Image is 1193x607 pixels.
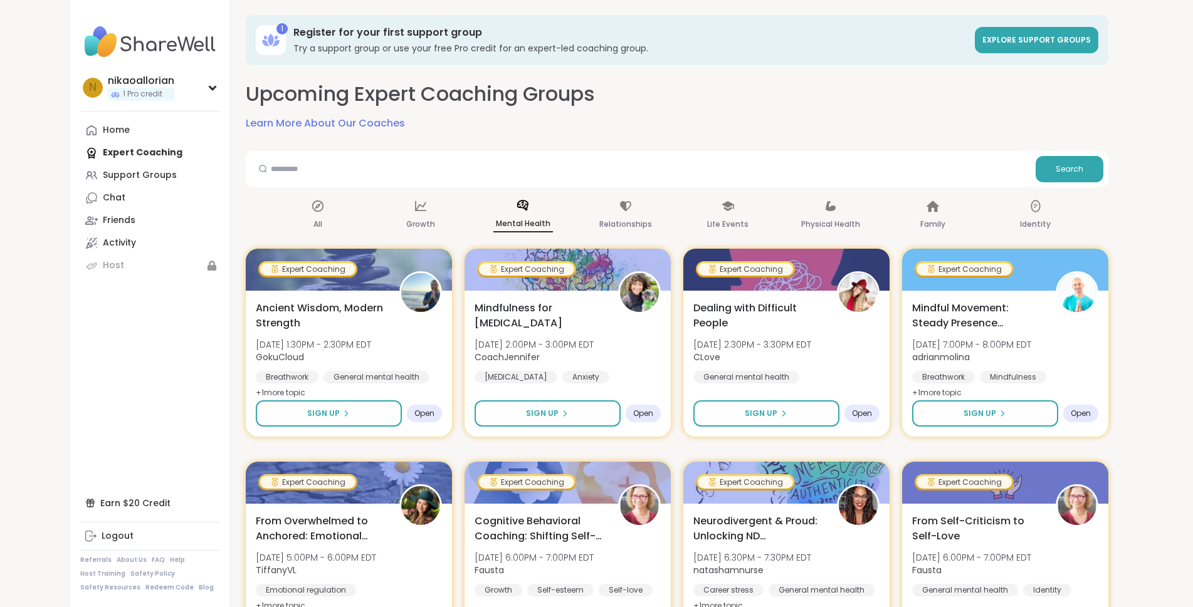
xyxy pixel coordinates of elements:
span: Neurodivergent & Proud: Unlocking ND Superpowers [693,514,823,544]
div: 1 [276,23,288,34]
span: [DATE] 7:00PM - 8:00PM EDT [912,338,1031,351]
a: Logout [80,525,220,547]
div: Mindfulness [980,371,1046,383]
a: Learn More About Our Coaches [246,116,405,131]
div: nikaoallorian [108,74,174,88]
div: Expert Coaching [917,263,1012,276]
a: Chat [80,187,220,209]
img: natashamnurse [839,486,878,525]
div: General mental health [323,371,429,383]
div: Breathwork [912,371,975,383]
img: adrianmolina [1058,273,1096,312]
button: Search [1036,156,1103,182]
h3: Try a support group or use your free Pro credit for an expert-led coaching group. [293,42,967,54]
span: [DATE] 2:00PM - 3:00PM EDT [475,338,594,351]
a: FAQ [152,556,165,564]
div: General mental health [693,371,799,383]
img: GokuCloud [401,273,440,312]
span: Sign Up [526,408,559,419]
span: Open [414,408,434,418]
span: Mindful Movement: Steady Presence Through Yoga [912,301,1042,331]
span: [DATE] 6:00PM - 7:00PM EDT [912,551,1031,564]
div: Expert Coaching [260,476,355,489]
a: Explore support groups [975,27,1098,53]
img: CLove [839,273,878,312]
div: Expert Coaching [698,263,793,276]
div: Chat [103,192,125,204]
span: [DATE] 6:30PM - 7:30PM EDT [693,551,811,564]
span: [DATE] 1:30PM - 2:30PM EDT [256,338,371,351]
a: Friends [80,209,220,232]
img: CoachJennifer [620,273,659,312]
div: Career stress [693,584,764,596]
div: Support Groups [103,169,177,182]
p: Identity [1020,217,1051,232]
div: General mental health [769,584,875,596]
b: adrianmolina [912,351,970,363]
span: [DATE] 5:00PM - 6:00PM EDT [256,551,376,564]
div: Self-love [599,584,653,596]
div: Expert Coaching [479,476,574,489]
button: Sign Up [256,400,402,427]
span: Cognitive Behavioral Coaching: Shifting Self-Talk [475,514,604,544]
b: Fausta [912,564,942,576]
div: Self-esteem [527,584,594,596]
div: [MEDICAL_DATA] [475,371,557,383]
p: Physical Health [801,217,860,232]
span: Sign Up [964,408,996,419]
p: All [313,217,322,232]
span: Search [1056,163,1083,175]
img: TiffanyVL [401,486,440,525]
div: General mental health [912,584,1018,596]
span: Sign Up [745,408,777,419]
img: Fausta [1058,486,1096,525]
p: Life Events [707,217,749,232]
span: Open [633,408,653,418]
div: Home [103,124,130,137]
p: Growth [406,217,435,232]
a: Redeem Code [145,583,194,592]
div: Expert Coaching [698,476,793,489]
a: About Us [117,556,147,564]
span: Open [852,408,872,418]
a: Help [170,556,185,564]
div: Growth [475,584,522,596]
button: Sign Up [912,400,1058,427]
span: Dealing with Difficult People [693,301,823,331]
h2: Upcoming Expert Coaching Groups [246,80,595,108]
p: Relationships [599,217,652,232]
a: Support Groups [80,164,220,187]
a: Safety Resources [80,583,140,592]
div: Activity [103,237,136,249]
b: TiffanyVL [256,564,297,576]
span: Ancient Wisdom, Modern Strength [256,301,386,331]
div: Earn $20 Credit [80,492,220,514]
a: Safety Policy [130,569,175,578]
a: Host [80,254,220,277]
b: CLove [693,351,720,363]
button: Sign Up [693,400,839,427]
span: [DATE] 6:00PM - 7:00PM EDT [475,551,594,564]
span: [DATE] 2:30PM - 3:30PM EDT [693,338,811,351]
div: Friends [103,214,135,227]
div: Emotional regulation [256,584,356,596]
span: Explore support groups [982,34,1091,45]
span: Mindfulness for [MEDICAL_DATA] [475,301,604,331]
a: Home [80,119,220,142]
div: Expert Coaching [479,263,574,276]
h3: Register for your first support group [293,26,967,39]
button: Sign Up [475,400,621,427]
span: Open [1071,408,1091,418]
a: Referrals [80,556,112,564]
div: Anxiety [562,371,609,383]
img: Fausta [620,486,659,525]
p: Family [920,217,945,232]
div: Expert Coaching [917,476,1012,489]
a: Blog [199,583,214,592]
span: From Overwhelmed to Anchored: Emotional Regulation [256,514,386,544]
span: From Self-Criticism to Self-Love [912,514,1042,544]
div: Breathwork [256,371,318,383]
b: CoachJennifer [475,351,540,363]
span: 1 Pro credit [123,89,162,100]
div: Identity [1023,584,1071,596]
